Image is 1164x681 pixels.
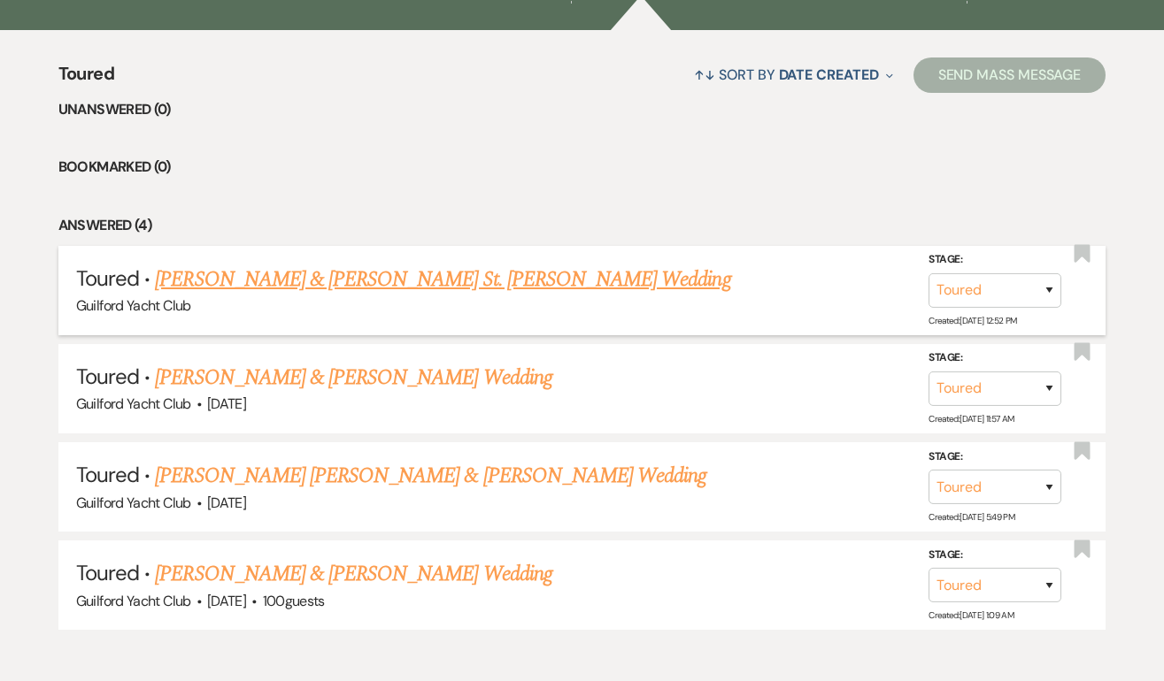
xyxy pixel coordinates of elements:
[694,65,715,84] span: ↑↓
[155,558,551,590] a: [PERSON_NAME] & [PERSON_NAME] Wedding
[58,98,1106,121] li: Unanswered (0)
[58,214,1106,237] li: Answered (4)
[76,592,191,610] span: Guilford Yacht Club
[155,264,730,295] a: [PERSON_NAME] & [PERSON_NAME] St. [PERSON_NAME] Wedding
[58,156,1106,179] li: Bookmarked (0)
[929,315,1016,326] span: Created: [DATE] 12:52 PM
[76,264,139,292] span: Toured
[58,60,114,98] span: Toured
[913,57,1106,93] button: Send Mass Message
[929,511,1014,523] span: Created: [DATE] 5:49 PM
[929,609,1014,621] span: Created: [DATE] 1:09 AM
[76,461,139,488] span: Toured
[929,348,1061,368] label: Stage:
[76,494,191,512] span: Guilford Yacht Club
[929,546,1061,565] label: Stage:
[929,413,1014,425] span: Created: [DATE] 11:57 AM
[155,460,706,492] a: [PERSON_NAME] [PERSON_NAME] & [PERSON_NAME] Wedding
[207,592,246,610] span: [DATE]
[929,250,1061,270] label: Stage:
[76,394,191,413] span: Guilford Yacht Club
[155,362,551,394] a: [PERSON_NAME] & [PERSON_NAME] Wedding
[207,394,246,413] span: [DATE]
[207,494,246,512] span: [DATE]
[76,296,191,315] span: Guilford Yacht Club
[929,447,1061,466] label: Stage:
[76,559,139,586] span: Toured
[263,592,325,610] span: 100 guests
[779,65,879,84] span: Date Created
[76,363,139,390] span: Toured
[687,51,899,98] button: Sort By Date Created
